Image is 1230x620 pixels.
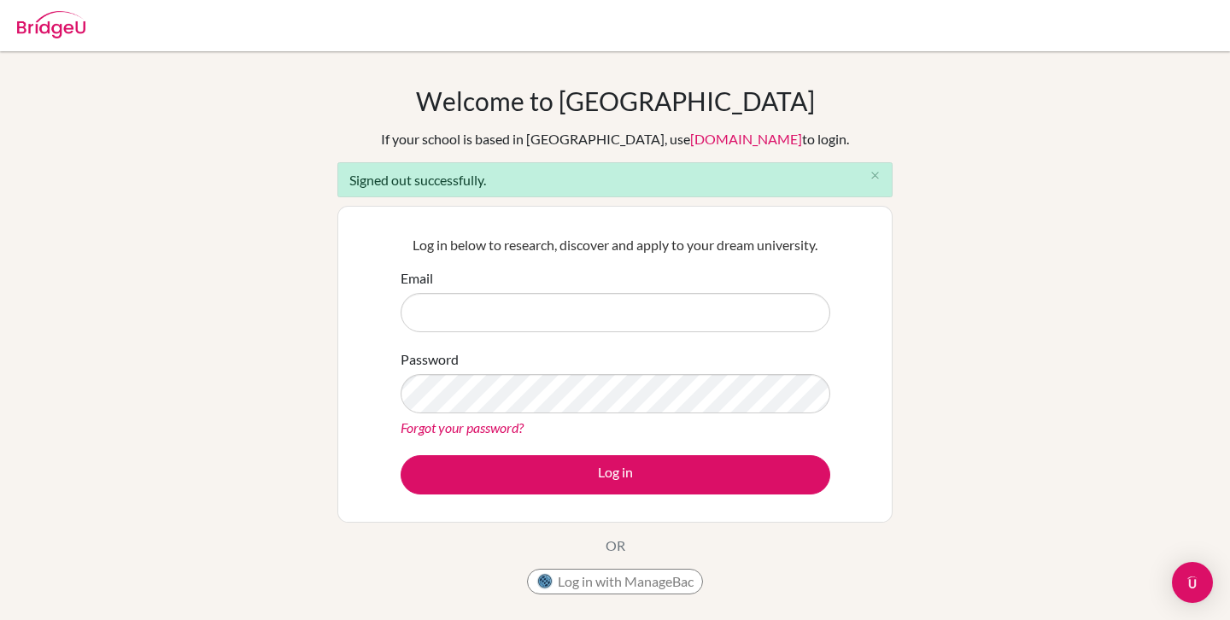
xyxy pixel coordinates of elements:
[17,11,85,38] img: Bridge-U
[690,131,802,147] a: [DOMAIN_NAME]
[401,455,830,494] button: Log in
[1172,562,1213,603] div: Open Intercom Messenger
[381,129,849,149] div: If your school is based in [GEOGRAPHIC_DATA], use to login.
[401,419,524,436] a: Forgot your password?
[337,162,893,197] div: Signed out successfully.
[401,268,433,289] label: Email
[401,349,459,370] label: Password
[606,535,625,556] p: OR
[858,163,892,189] button: Close
[401,235,830,255] p: Log in below to research, discover and apply to your dream university.
[416,85,815,116] h1: Welcome to [GEOGRAPHIC_DATA]
[527,569,703,594] button: Log in with ManageBac
[869,169,881,182] i: close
